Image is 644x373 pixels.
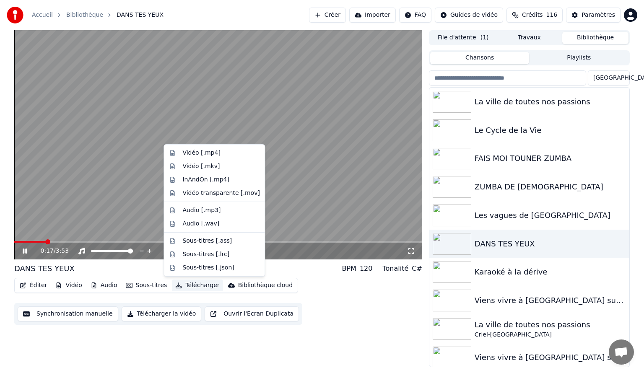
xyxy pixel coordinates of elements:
div: Vidéo [.mkv] [182,162,220,171]
div: InAndOn [.mp4] [182,176,229,184]
nav: breadcrumb [32,11,164,19]
button: Playlists [529,52,628,64]
button: Crédits116 [506,8,563,23]
div: La ville de toutes nos passions [475,96,626,108]
div: Viens vivre à [GEOGRAPHIC_DATA] sur [GEOGRAPHIC_DATA] [475,295,626,306]
div: Sous-titres [.lrc] [182,250,229,259]
a: Accueil [32,11,53,19]
button: Créer [309,8,346,23]
a: Bibliothèque [66,11,103,19]
div: Le Cycle de la Vie [475,124,626,136]
div: Bibliothèque cloud [238,281,293,290]
div: Vidéo [.mp4] [182,149,220,157]
div: Paramètres [582,11,615,19]
button: Vidéo [52,280,85,291]
div: Les vagues de [GEOGRAPHIC_DATA] [475,210,626,221]
span: 0:17 [41,247,54,255]
button: Sous-titres [122,280,171,291]
div: Karaoké à la dérive [475,266,626,278]
button: FAQ [399,8,431,23]
button: Travaux [496,32,563,44]
div: Audio [.mp3] [182,206,221,215]
button: Télécharger [172,280,223,291]
div: BPM [342,264,356,274]
div: / [41,247,61,255]
button: Audio [87,280,121,291]
div: Viens vivre à [GEOGRAPHIC_DATA] sur [GEOGRAPHIC_DATA] [475,352,626,363]
span: Crédits [522,11,543,19]
div: Vidéo transparente [.mov] [182,189,260,197]
div: Sous-titres [.ass] [182,237,232,245]
img: youka [7,7,23,23]
button: Importer [349,8,396,23]
button: Éditer [16,280,50,291]
button: Guides de vidéo [435,8,503,23]
button: Chansons [430,52,530,64]
div: Ouvrir le chat [609,339,634,365]
div: Sous-titres [.json] [182,264,234,272]
div: La ville de toutes nos passions [475,319,626,331]
div: Tonalité [382,264,408,274]
div: C# [412,264,422,274]
div: FAIS MOI TOUNER ZUMBA [475,153,626,164]
span: DANS TES YEUX [117,11,164,19]
div: DANS TES YEUX [14,263,75,275]
div: 120 [360,264,373,274]
span: 3:53 [56,247,69,255]
span: 116 [546,11,557,19]
button: Bibliothèque [562,32,628,44]
button: Ouvrir l'Ecran Duplicata [205,306,299,321]
div: Criel-[GEOGRAPHIC_DATA] [475,331,626,339]
div: Audio [.wav] [182,220,219,228]
div: ZUMBA DE [DEMOGRAPHIC_DATA] [475,181,626,193]
button: Paramètres [566,8,621,23]
span: ( 1 ) [480,34,489,42]
div: DANS TES YEUX [475,238,626,250]
button: File d'attente [430,32,496,44]
button: Synchronisation manuelle [18,306,118,321]
button: Télécharger la vidéo [122,306,202,321]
